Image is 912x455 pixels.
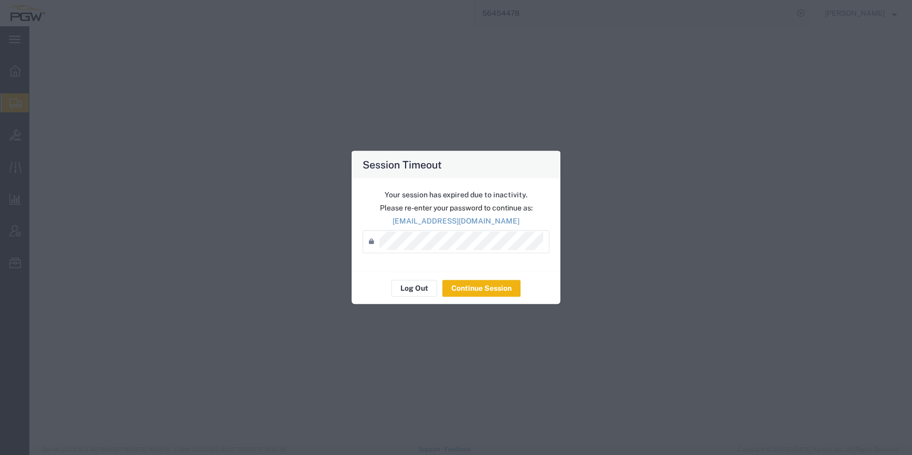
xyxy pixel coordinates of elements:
p: Your session has expired due to inactivity. [363,189,549,200]
button: Continue Session [442,280,521,297]
p: [EMAIL_ADDRESS][DOMAIN_NAME] [363,215,549,226]
button: Log Out [391,280,437,297]
p: Please re-enter your password to continue as: [363,202,549,213]
h4: Session Timeout [363,156,442,172]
